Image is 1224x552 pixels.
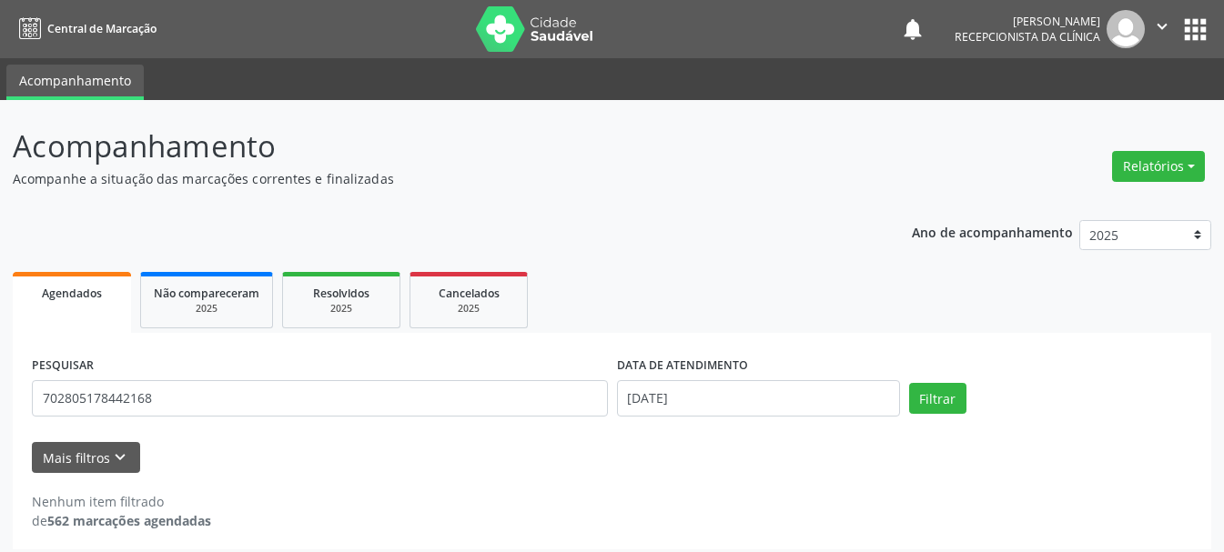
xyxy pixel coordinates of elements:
img: img [1107,10,1145,48]
strong: 562 marcações agendadas [47,512,211,529]
span: Não compareceram [154,286,259,301]
button: apps [1179,14,1211,45]
p: Acompanhe a situação das marcações correntes e finalizadas [13,169,852,188]
i: keyboard_arrow_down [110,447,130,467]
p: Acompanhamento [13,124,852,169]
div: 2025 [154,302,259,316]
button: notifications [900,16,926,42]
div: de [32,511,211,530]
span: Cancelados [439,286,500,301]
label: PESQUISAR [32,352,94,380]
span: Resolvidos [313,286,369,301]
button: Mais filtroskeyboard_arrow_down [32,442,140,474]
div: Nenhum item filtrado [32,492,211,511]
button:  [1145,10,1179,48]
div: 2025 [296,302,387,316]
a: Acompanhamento [6,65,144,100]
div: [PERSON_NAME] [955,14,1100,29]
button: Filtrar [909,383,966,414]
label: DATA DE ATENDIMENTO [617,352,748,380]
span: Central de Marcação [47,21,157,36]
a: Central de Marcação [13,14,157,44]
input: Selecione um intervalo [617,380,900,417]
div: 2025 [423,302,514,316]
input: Nome, CNS [32,380,608,417]
button: Relatórios [1112,151,1205,182]
span: Agendados [42,286,102,301]
i:  [1152,16,1172,36]
span: Recepcionista da clínica [955,29,1100,45]
p: Ano de acompanhamento [912,220,1073,243]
